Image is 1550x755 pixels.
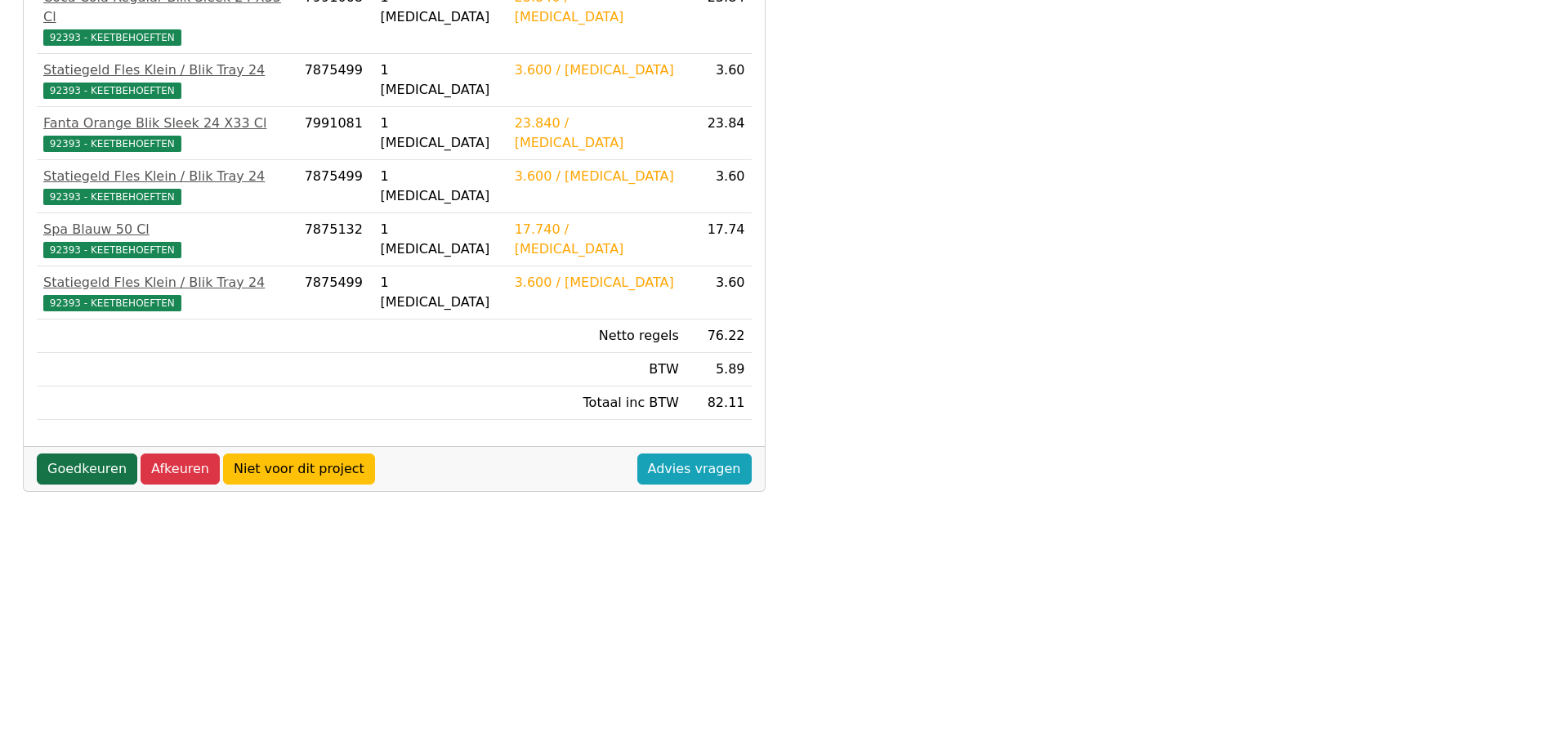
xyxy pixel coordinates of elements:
td: 82.11 [686,386,752,420]
span: 92393 - KEETBEHOEFTEN [43,83,181,99]
div: 1 [MEDICAL_DATA] [381,60,502,100]
div: Fanta Orange Blik Sleek 24 X33 Cl [43,114,292,133]
a: Advies vragen [637,453,752,485]
a: Spa Blauw 50 Cl92393 - KEETBEHOEFTEN [43,220,292,259]
td: Totaal inc BTW [508,386,686,420]
div: 17.740 / [MEDICAL_DATA] [515,220,679,259]
td: 7875132 [298,213,374,266]
td: Netto regels [508,319,686,353]
a: Goedkeuren [37,453,137,485]
a: Niet voor dit project [223,453,375,485]
div: 23.840 / [MEDICAL_DATA] [515,114,679,153]
div: Spa Blauw 50 Cl [43,220,292,239]
a: Statiegeld Fles Klein / Blik Tray 2492393 - KEETBEHOEFTEN [43,273,292,312]
td: 23.84 [686,107,752,160]
span: 92393 - KEETBEHOEFTEN [43,189,181,205]
span: 92393 - KEETBEHOEFTEN [43,136,181,152]
td: 76.22 [686,319,752,353]
td: 17.74 [686,213,752,266]
a: Afkeuren [141,453,220,485]
td: 5.89 [686,353,752,386]
td: 3.60 [686,54,752,107]
div: 1 [MEDICAL_DATA] [381,114,502,153]
div: 1 [MEDICAL_DATA] [381,273,502,312]
div: 1 [MEDICAL_DATA] [381,220,502,259]
td: 7875499 [298,266,374,319]
td: 3.60 [686,266,752,319]
div: 3.600 / [MEDICAL_DATA] [515,167,679,186]
td: 7991081 [298,107,374,160]
td: 7875499 [298,54,374,107]
div: Statiegeld Fles Klein / Blik Tray 24 [43,60,292,80]
a: Statiegeld Fles Klein / Blik Tray 2492393 - KEETBEHOEFTEN [43,167,292,206]
span: 92393 - KEETBEHOEFTEN [43,295,181,311]
td: 7875499 [298,160,374,213]
div: 3.600 / [MEDICAL_DATA] [515,273,679,293]
td: 3.60 [686,160,752,213]
td: BTW [508,353,686,386]
div: 1 [MEDICAL_DATA] [381,167,502,206]
span: 92393 - KEETBEHOEFTEN [43,242,181,258]
a: Fanta Orange Blik Sleek 24 X33 Cl92393 - KEETBEHOEFTEN [43,114,292,153]
a: Statiegeld Fles Klein / Blik Tray 2492393 - KEETBEHOEFTEN [43,60,292,100]
span: 92393 - KEETBEHOEFTEN [43,29,181,46]
div: Statiegeld Fles Klein / Blik Tray 24 [43,167,292,186]
div: Statiegeld Fles Klein / Blik Tray 24 [43,273,292,293]
div: 3.600 / [MEDICAL_DATA] [515,60,679,80]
